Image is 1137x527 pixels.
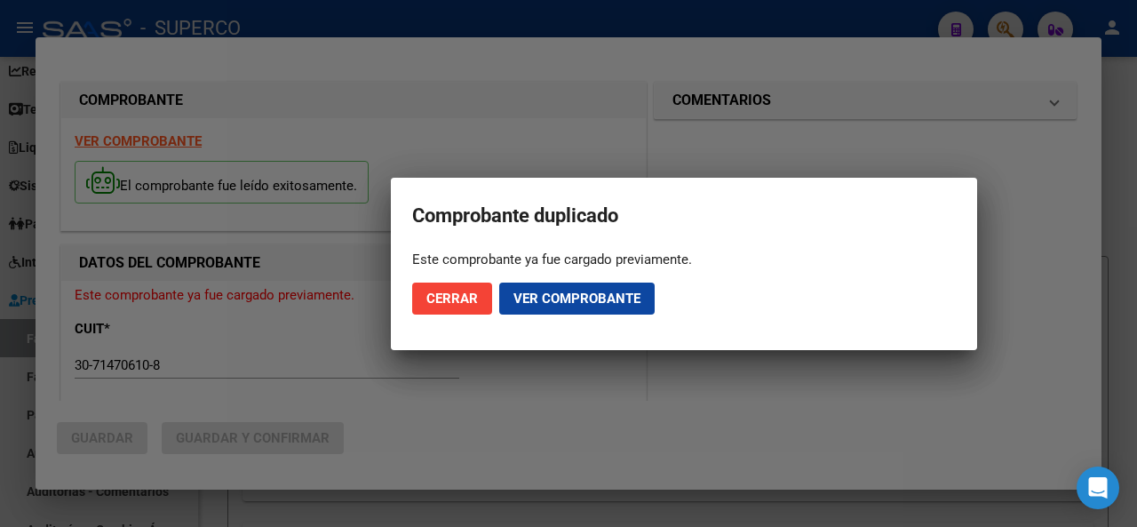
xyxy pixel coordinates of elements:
[1077,467,1119,509] div: Open Intercom Messenger
[412,283,492,315] button: Cerrar
[412,199,956,233] h2: Comprobante duplicado
[513,291,640,307] span: Ver comprobante
[412,251,956,268] div: Este comprobante ya fue cargado previamente.
[426,291,478,307] span: Cerrar
[499,283,655,315] button: Ver comprobante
